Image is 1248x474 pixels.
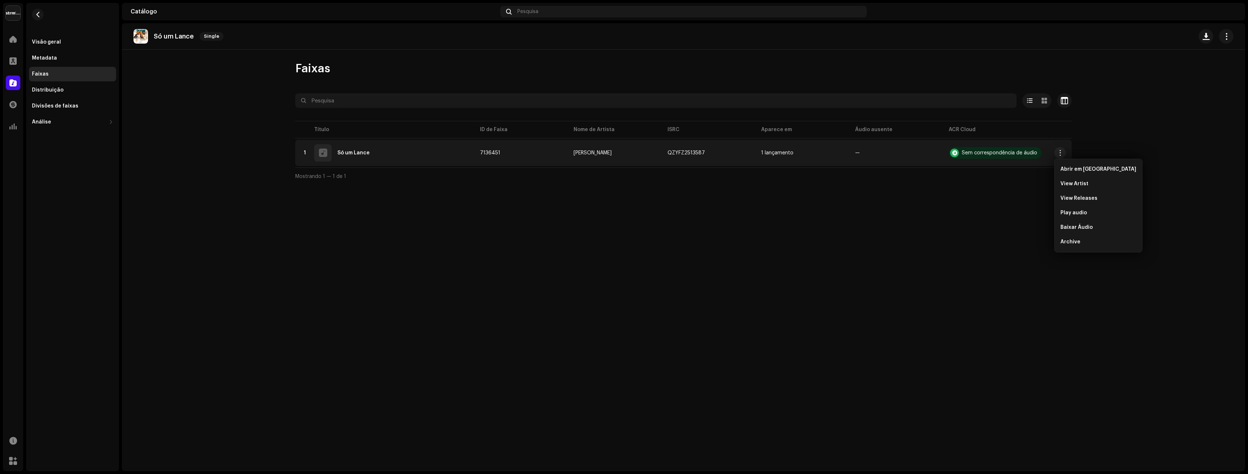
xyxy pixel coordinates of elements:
[574,150,656,155] span: Italo Mattos
[574,150,612,155] div: [PERSON_NAME]
[154,33,194,40] p: Só um Lance
[295,61,330,76] span: Faixas
[337,150,370,155] div: Só um Lance
[1060,224,1093,230] span: Baixar Áudio
[32,55,57,61] div: Metadata
[32,39,61,45] div: Visão geral
[855,150,937,155] re-a-table-badge: —
[32,103,78,109] div: Divisões de faixas
[29,99,116,113] re-m-nav-item: Divisões de faixas
[32,87,63,93] div: Distribuição
[295,93,1017,108] input: Pesquisa
[1060,239,1080,245] span: Archive
[1060,181,1088,187] span: View Artist
[480,150,500,155] span: 7136451
[29,51,116,65] re-m-nav-item: Metadata
[200,32,223,41] span: Single
[29,35,116,49] re-m-nav-item: Visão geral
[761,150,843,155] span: 1 lançamento
[761,150,793,155] div: 1 lançamento
[29,83,116,97] re-m-nav-item: Distribuição
[1060,210,1087,216] span: Play audio
[295,174,346,179] span: Mostrando 1 — 1 de 1
[131,9,497,15] div: Catálogo
[29,115,116,129] re-m-nav-dropdown: Análise
[134,29,148,44] img: a2f6fcc7-3407-4d90-b546-d83d2c6ea1c3
[962,150,1037,155] div: Sem correspondência de áudio
[1060,166,1136,172] span: Abrir em [GEOGRAPHIC_DATA]
[29,67,116,81] re-m-nav-item: Faixas
[32,119,51,125] div: Análise
[1225,6,1236,17] img: dc91a19f-5afd-40d8-9fe8-0c5e801ef67b
[517,9,538,15] span: Pesquisa
[668,150,705,155] div: QZYFZ2513587
[32,71,49,77] div: Faixas
[1060,195,1097,201] span: View Releases
[6,6,20,20] img: 408b884b-546b-4518-8448-1008f9c76b02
